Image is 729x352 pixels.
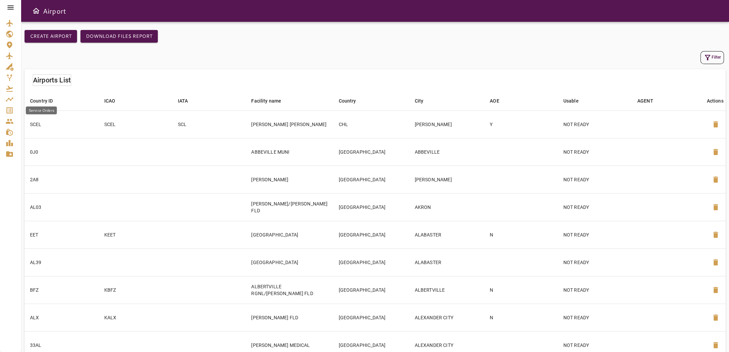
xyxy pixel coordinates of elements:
div: AGENT [637,97,653,105]
span: delete [712,286,720,294]
h6: Airport [43,5,66,16]
td: [PERSON_NAME] [246,166,333,193]
span: delete [712,120,720,128]
td: ALEXANDER CITY [409,304,485,331]
span: Usable [563,97,588,105]
button: Delete Airport [708,171,724,188]
button: Delete Airport [708,227,724,243]
button: Delete Airport [708,282,724,298]
td: [GEOGRAPHIC_DATA] [246,248,333,276]
p: NOT READY [563,287,626,293]
td: [GEOGRAPHIC_DATA] [333,138,409,166]
div: Usable [563,97,579,105]
td: KBFZ [99,276,172,304]
td: [GEOGRAPHIC_DATA] [333,304,409,331]
td: KEET [99,221,172,248]
td: SCEL [99,110,172,138]
td: 2A8 [25,166,99,193]
p: NOT READY [563,204,626,211]
td: ABBEVILLE MUNI [246,138,333,166]
span: IATA [178,97,197,105]
div: Service Orders [26,107,57,114]
span: Facility name [251,97,290,105]
td: [PERSON_NAME] FLD [246,304,333,331]
td: SCEL [25,110,99,138]
td: SCL [172,110,246,138]
div: Country ID [30,97,53,105]
span: ICAO [104,97,124,105]
td: ABBEVILLE [409,138,485,166]
div: City [415,97,424,105]
td: AL39 [25,248,99,276]
p: NOT READY [563,314,626,321]
td: CHL [333,110,409,138]
button: Delete Airport [708,254,724,271]
td: [PERSON_NAME] [409,166,485,193]
td: ALABASTER [409,221,485,248]
button: Delete Airport [708,309,724,326]
td: 0J0 [25,138,99,166]
span: Country ID [30,97,62,105]
button: Download Files Report [80,30,158,43]
span: delete [712,203,720,211]
td: BFZ [25,276,99,304]
div: Country [338,97,356,105]
div: ICAO [104,97,116,105]
td: [GEOGRAPHIC_DATA] [333,221,409,248]
p: NOT READY [563,259,626,266]
p: NOT READY [563,231,626,238]
td: [GEOGRAPHIC_DATA] [333,248,409,276]
button: Delete Airport [708,116,724,133]
td: ALABASTER [409,248,485,276]
span: delete [712,341,720,349]
td: [GEOGRAPHIC_DATA] [333,166,409,193]
td: N [484,276,558,304]
button: Delete Airport [708,144,724,160]
h6: Airports List [33,75,71,86]
td: [PERSON_NAME]/[PERSON_NAME] FLD [246,193,333,221]
td: ALX [25,304,99,331]
td: KALX [99,304,172,331]
p: NOT READY [563,176,626,183]
span: delete [712,313,720,322]
button: Open drawer [29,4,43,18]
span: City [415,97,432,105]
span: delete [712,175,720,184]
p: NOT READY [563,342,626,349]
td: AKRON [409,193,485,221]
div: AOE [490,97,499,105]
td: Y [484,110,558,138]
td: N [484,221,558,248]
td: [PERSON_NAME] [PERSON_NAME] [246,110,333,138]
td: ALBERTVILLE RGNL/[PERSON_NAME] FLD [246,276,333,304]
td: ALBERTVILLE [409,276,485,304]
p: NOT READY [563,121,626,128]
td: N [484,304,558,331]
span: AGENT [637,97,662,105]
td: EET [25,221,99,248]
button: Filter [700,51,724,64]
button: Create airport [25,30,77,43]
div: Facility name [251,97,281,105]
span: Country [338,97,365,105]
div: IATA [178,97,188,105]
td: [PERSON_NAME] [409,110,485,138]
td: [GEOGRAPHIC_DATA] [333,193,409,221]
td: AL03 [25,193,99,221]
span: delete [712,231,720,239]
td: [GEOGRAPHIC_DATA] [246,221,333,248]
button: Delete Airport [708,199,724,215]
span: delete [712,148,720,156]
span: AOE [490,97,508,105]
span: delete [712,258,720,266]
td: [GEOGRAPHIC_DATA] [333,276,409,304]
p: NOT READY [563,149,626,155]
